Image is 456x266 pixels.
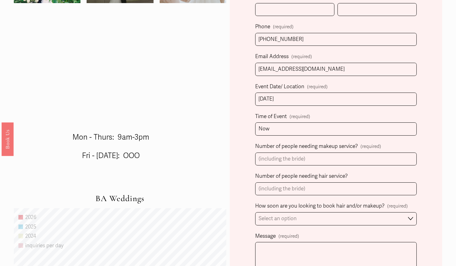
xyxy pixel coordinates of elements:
span: How soon are you looking to book hair and/or makeup? [255,201,384,211]
span: (required) [291,53,312,61]
span: Fri - [DATE]: OOO [82,151,140,160]
span: (required) [290,113,310,121]
span: Event Date/ Location [255,82,304,92]
span: Number of people needing hair service? [255,172,348,181]
input: (including the bride) [255,153,417,166]
input: (including the bride) [255,182,417,196]
span: (required) [307,83,328,91]
span: (required) [361,142,381,151]
span: Message [255,232,276,241]
a: Book Us [2,122,14,156]
span: Time of Event [255,112,287,121]
span: (required) [273,25,294,29]
span: Email Address [255,52,289,62]
select: How soon are you looking to book hair and/or makeup? [255,212,417,225]
h2: BA Weddings [14,194,226,204]
span: (required) [387,202,408,210]
input: (estimated time) [255,122,417,136]
span: Number of people needing makeup service? [255,142,358,151]
span: Phone [255,22,270,32]
span: (required) [279,232,299,240]
span: Mon - Thurs: 9am-3pm [72,133,149,142]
